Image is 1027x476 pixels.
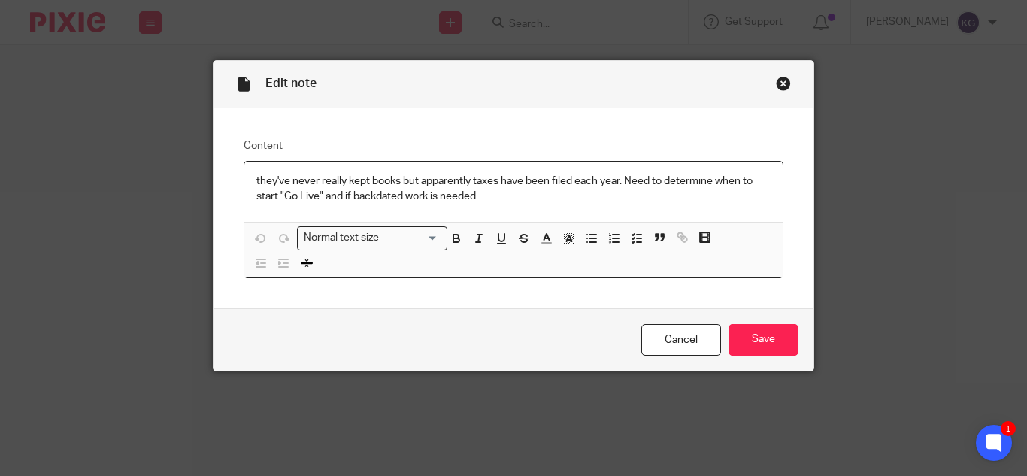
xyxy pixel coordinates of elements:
[265,77,317,89] span: Edit note
[641,324,721,356] a: Cancel
[301,230,383,246] span: Normal text size
[384,230,438,246] input: Search for option
[1001,421,1016,436] div: 1
[729,324,798,356] input: Save
[244,138,783,153] label: Content
[776,76,791,91] div: Close this dialog window
[297,226,447,250] div: Search for option
[256,174,771,205] p: they've never really kept books but apparently taxes have been filed each year. Need to determine...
